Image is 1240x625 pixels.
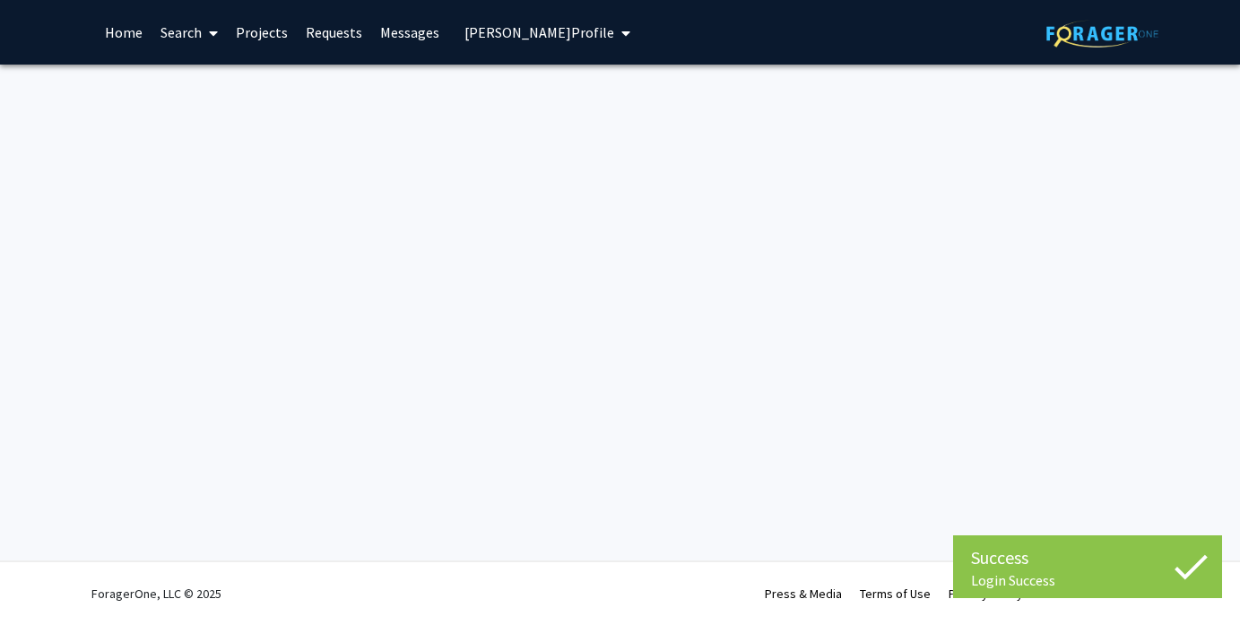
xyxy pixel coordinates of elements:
[96,1,152,64] a: Home
[765,586,842,602] a: Press & Media
[949,586,1023,602] a: Privacy Policy
[971,544,1204,571] div: Success
[464,23,614,41] span: [PERSON_NAME] Profile
[91,562,221,625] div: ForagerOne, LLC © 2025
[860,586,931,602] a: Terms of Use
[297,1,371,64] a: Requests
[152,1,227,64] a: Search
[371,1,448,64] a: Messages
[971,571,1204,589] div: Login Success
[227,1,297,64] a: Projects
[1046,20,1158,48] img: ForagerOne Logo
